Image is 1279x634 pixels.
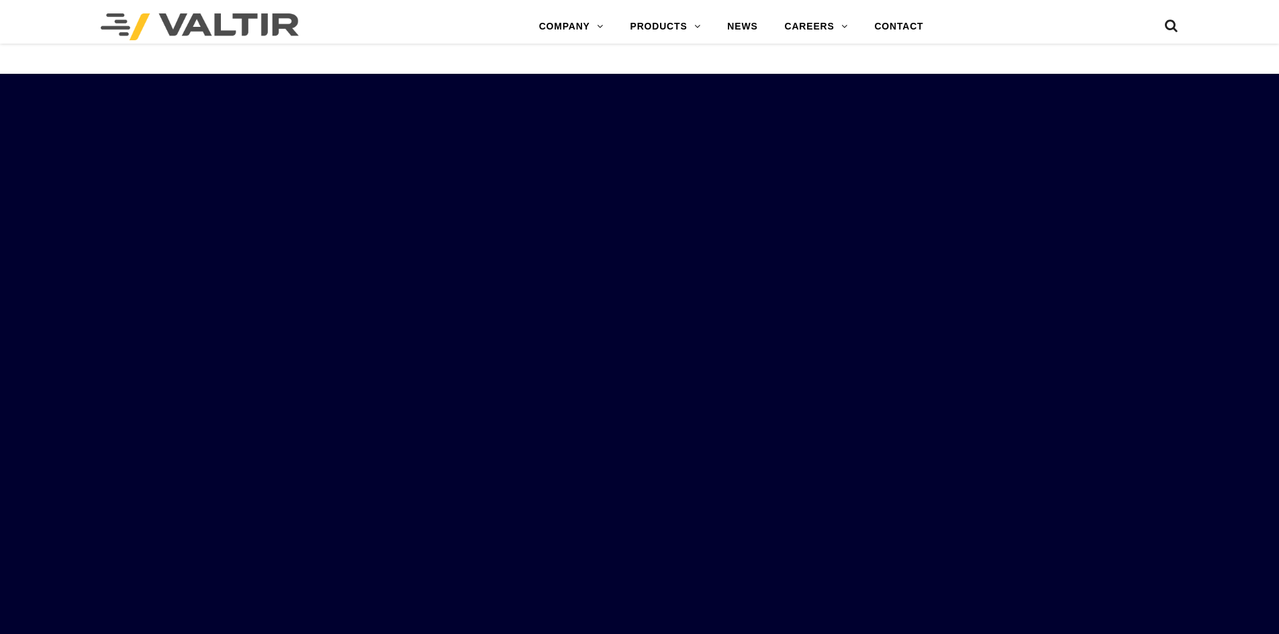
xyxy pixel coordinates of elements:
a: COMPANY [526,13,617,40]
img: Valtir [101,13,299,40]
a: PRODUCTS [617,13,714,40]
a: CONTACT [861,13,937,40]
a: NEWS [714,13,771,40]
a: CAREERS [771,13,861,40]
